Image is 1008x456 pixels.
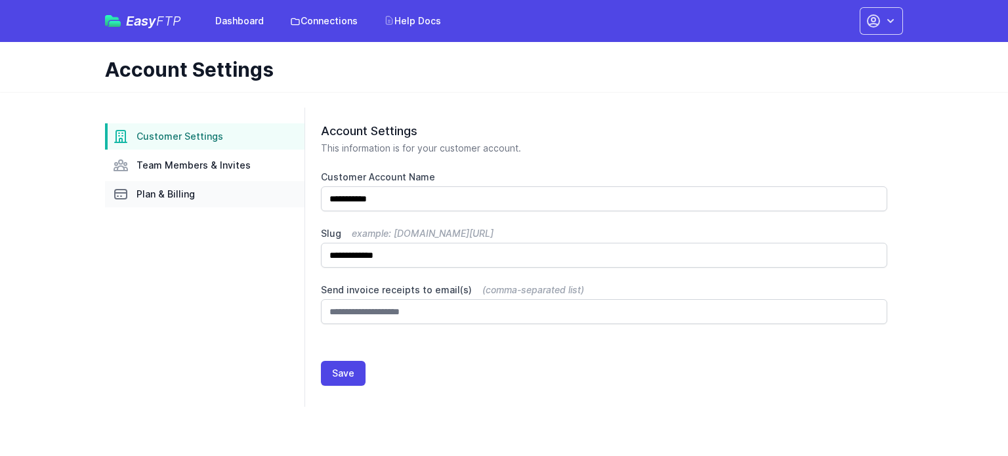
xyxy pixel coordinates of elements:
[321,361,366,386] button: Save
[105,123,304,150] a: Customer Settings
[321,227,887,240] label: Slug
[482,284,584,295] span: (comma-separated list)
[376,9,449,33] a: Help Docs
[207,9,272,33] a: Dashboard
[282,9,366,33] a: Connections
[942,390,992,440] iframe: Drift Widget Chat Controller
[321,283,887,297] label: Send invoice receipts to email(s)
[156,13,181,29] span: FTP
[105,14,181,28] a: EasyFTP
[136,130,223,143] span: Customer Settings
[321,123,887,139] h2: Account Settings
[105,181,304,207] a: Plan & Billing
[136,188,195,201] span: Plan & Billing
[105,15,121,27] img: easyftp_logo.png
[126,14,181,28] span: Easy
[136,159,251,172] span: Team Members & Invites
[321,142,887,155] p: This information is for your customer account.
[105,152,304,178] a: Team Members & Invites
[352,228,493,239] span: example: [DOMAIN_NAME][URL]
[105,58,892,81] h1: Account Settings
[321,171,887,184] label: Customer Account Name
